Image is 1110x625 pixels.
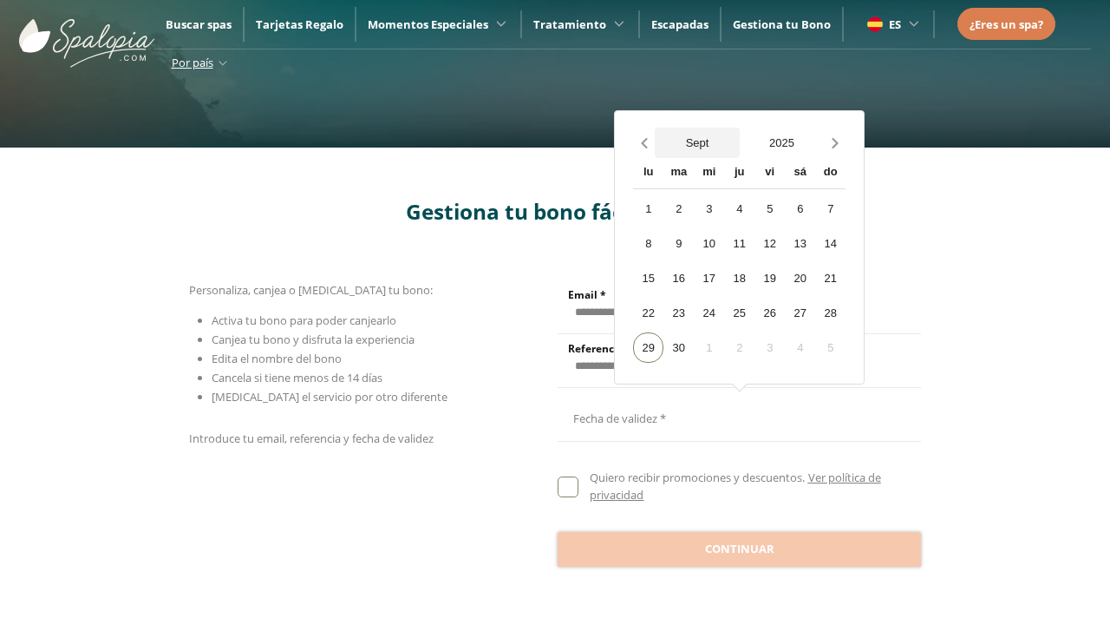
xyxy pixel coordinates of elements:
div: sá [785,158,815,188]
div: lu [633,158,663,188]
div: 6 [785,194,815,224]
button: Open years overlay [740,128,825,158]
button: Previous month [633,128,655,158]
span: Canjea tu bono y disfruta la experiencia [212,332,415,347]
div: 13 [785,228,815,259]
div: 5 [754,194,785,224]
div: 7 [815,194,846,224]
span: Gestiona tu bono fácilmente [406,197,704,226]
span: Introduce tu email, referencia y fecha de validez [189,431,434,446]
a: ¿Eres un spa? [970,15,1043,34]
div: ju [724,158,754,188]
div: 18 [724,263,754,293]
a: Tarjetas Regalo [256,16,343,32]
span: Activa tu bono para poder canjearlo [212,312,396,328]
div: 3 [694,194,724,224]
div: 23 [663,298,694,328]
div: 5 [815,332,846,363]
div: Calendar wrapper [633,158,846,363]
div: 1 [694,332,724,363]
div: 1 [633,194,663,224]
div: 14 [815,228,846,259]
a: Escapadas [651,16,708,32]
div: 25 [724,298,754,328]
div: 22 [633,298,663,328]
span: [MEDICAL_DATA] el servicio por otro diferente [212,389,447,405]
div: 24 [694,298,724,328]
div: 21 [815,263,846,293]
div: 4 [724,194,754,224]
div: 28 [815,298,846,328]
div: do [815,158,846,188]
div: 4 [785,332,815,363]
span: Quiero recibir promociones y descuentos. [590,470,805,485]
a: Buscar spas [166,16,232,32]
a: Gestiona tu Bono [733,16,831,32]
div: 29 [633,332,663,363]
div: 11 [724,228,754,259]
div: mi [694,158,724,188]
div: 17 [694,263,724,293]
div: 3 [754,332,785,363]
div: 30 [663,332,694,363]
button: Open months overlay [655,128,740,158]
span: ¿Eres un spa? [970,16,1043,32]
div: 26 [754,298,785,328]
a: Ver política de privacidad [590,470,880,503]
div: 12 [754,228,785,259]
div: 19 [754,263,785,293]
div: Calendar days [633,194,846,363]
div: 10 [694,228,724,259]
div: 27 [785,298,815,328]
span: Cancela si tiene menos de 14 días [212,370,382,385]
span: Personaliza, canjea o [MEDICAL_DATA] tu bono: [189,282,433,298]
span: Continuar [705,541,774,558]
div: 2 [724,332,754,363]
div: vi [754,158,785,188]
div: 15 [633,263,663,293]
div: 2 [663,194,694,224]
span: Edita el nombre del bono [212,351,342,366]
div: 9 [663,228,694,259]
div: 20 [785,263,815,293]
div: 16 [663,263,694,293]
div: ma [663,158,694,188]
img: ImgLogoSpalopia.BvClDcEz.svg [19,2,154,68]
button: Next month [824,128,846,158]
div: 8 [633,228,663,259]
span: Por país [172,55,213,70]
button: Continuar [558,532,921,567]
